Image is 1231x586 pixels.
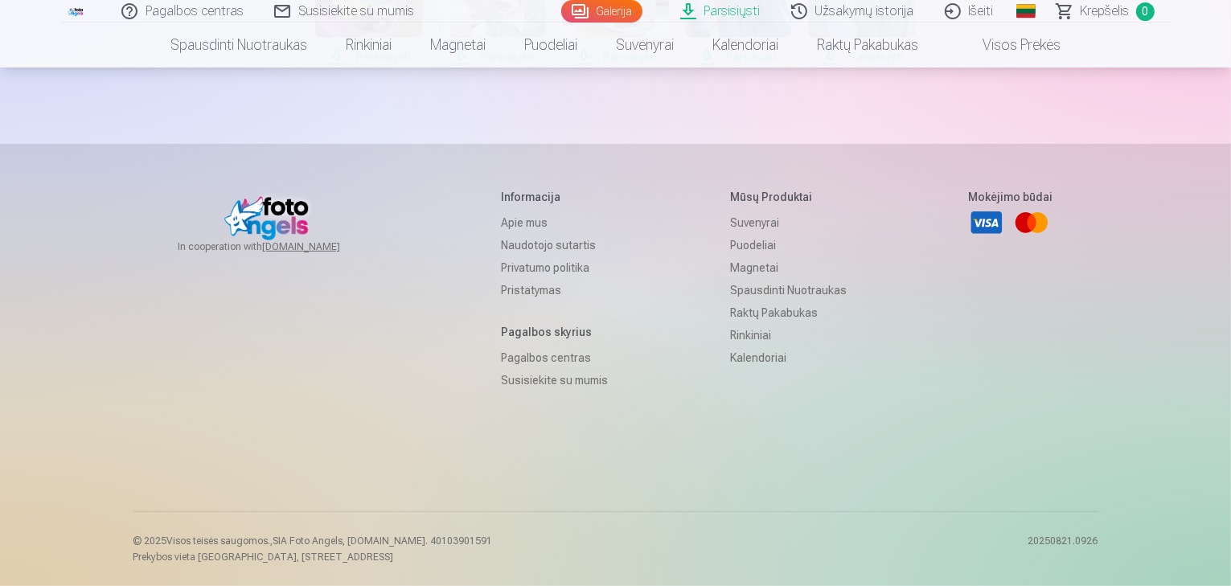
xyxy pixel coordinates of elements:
a: Naudotojo sutartis [501,234,608,256]
a: Pristatymas [501,279,608,301]
a: [DOMAIN_NAME] [262,240,379,253]
p: © 2025 Visos teisės saugomos. , [133,535,493,547]
span: 0 [1136,2,1155,21]
img: /fa5 [68,6,85,16]
a: Visa [969,205,1004,240]
a: Magnetai [730,256,847,279]
span: SIA Foto Angels, [DOMAIN_NAME]. 40103901591 [273,535,493,547]
a: Rinkiniai [730,324,847,346]
a: Pagalbos centras [501,346,608,369]
h5: Informacija [501,189,608,205]
a: Mastercard [1014,205,1049,240]
p: Prekybos vieta [GEOGRAPHIC_DATA], [STREET_ADDRESS] [133,551,493,563]
a: Suvenyrai [597,23,693,68]
a: Rinkiniai [326,23,411,68]
h5: Pagalbos skyrius [501,324,608,340]
a: Spausdinti nuotraukas [730,279,847,301]
a: Privatumo politika [501,256,608,279]
a: Raktų pakabukas [730,301,847,324]
p: 20250821.0926 [1028,535,1098,563]
span: In cooperation with [178,240,379,253]
a: Kalendoriai [730,346,847,369]
a: Susisiekite su mumis [501,369,608,391]
h5: Mokėjimo būdai [969,189,1053,205]
a: Kalendoriai [693,23,798,68]
a: Raktų pakabukas [798,23,938,68]
a: Puodeliai [730,234,847,256]
a: Apie mus [501,211,608,234]
a: Spausdinti nuotraukas [151,23,326,68]
a: Visos prekės [938,23,1080,68]
span: Krepšelis [1081,2,1130,21]
h5: Mūsų produktai [730,189,847,205]
a: Suvenyrai [730,211,847,234]
a: Puodeliai [505,23,597,68]
a: Magnetai [411,23,505,68]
